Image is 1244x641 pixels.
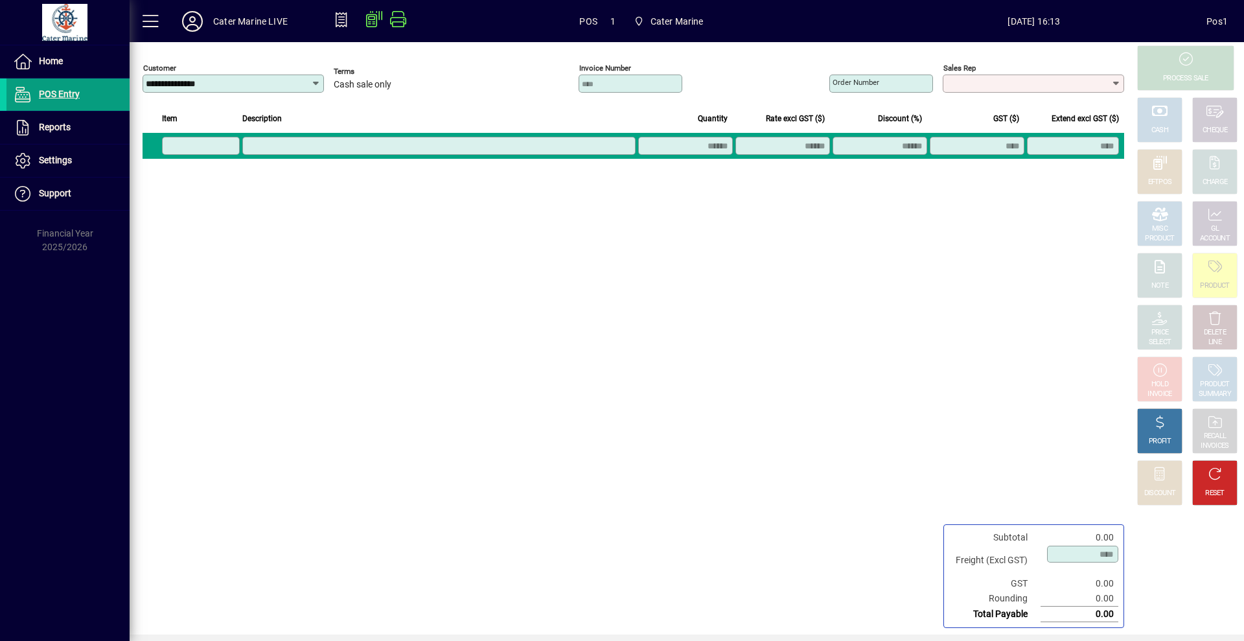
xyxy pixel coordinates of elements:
td: 0.00 [1041,607,1118,622]
div: SELECT [1149,338,1171,347]
div: INVOICE [1147,390,1171,399]
mat-label: Order number [833,78,879,87]
div: Cater Marine LIVE [213,11,288,32]
div: SUMMARY [1199,390,1231,399]
div: ACCOUNT [1200,234,1230,244]
span: Quantity [698,111,728,126]
span: POS Entry [39,89,80,99]
div: LINE [1208,338,1221,347]
a: Home [6,45,130,78]
td: 0.00 [1041,591,1118,607]
td: 0.00 [1041,576,1118,591]
span: Reports [39,122,71,132]
div: PROCESS SALE [1163,74,1208,84]
span: Discount (%) [878,111,922,126]
span: GST ($) [993,111,1019,126]
a: Reports [6,111,130,144]
div: CHEQUE [1203,126,1227,135]
div: DELETE [1204,328,1226,338]
span: Terms [334,67,411,76]
div: RECALL [1204,432,1227,441]
div: NOTE [1151,281,1168,291]
div: HOLD [1151,380,1168,390]
div: CASH [1151,126,1168,135]
td: Rounding [949,591,1041,607]
td: GST [949,576,1041,591]
td: 0.00 [1041,530,1118,545]
div: EFTPOS [1148,178,1172,187]
div: PRODUCT [1145,234,1174,244]
span: Description [242,111,282,126]
td: Total Payable [949,607,1041,622]
span: Home [39,56,63,66]
mat-label: Customer [143,64,176,73]
span: 1 [610,11,616,32]
span: Cash sale only [334,80,391,90]
div: MISC [1152,224,1168,234]
span: [DATE] 16:13 [862,11,1207,32]
div: Pos1 [1206,11,1228,32]
div: CHARGE [1203,178,1228,187]
span: POS [579,11,597,32]
button: Profile [172,10,213,33]
div: INVOICES [1201,441,1228,451]
td: Freight (Excl GST) [949,545,1041,576]
div: PRICE [1151,328,1169,338]
div: DISCOUNT [1144,489,1175,498]
div: PROFIT [1149,437,1171,447]
a: Support [6,178,130,210]
mat-label: Invoice number [579,64,631,73]
div: PRODUCT [1200,380,1229,390]
span: Support [39,188,71,198]
div: PRODUCT [1200,281,1229,291]
mat-label: Sales rep [943,64,976,73]
span: Extend excl GST ($) [1052,111,1119,126]
span: Item [162,111,178,126]
span: Cater Marine [628,10,709,33]
span: Settings [39,155,72,165]
div: RESET [1205,489,1225,498]
td: Subtotal [949,530,1041,545]
div: GL [1211,224,1219,234]
span: Cater Marine [651,11,704,32]
span: Rate excl GST ($) [766,111,825,126]
a: Settings [6,145,130,177]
